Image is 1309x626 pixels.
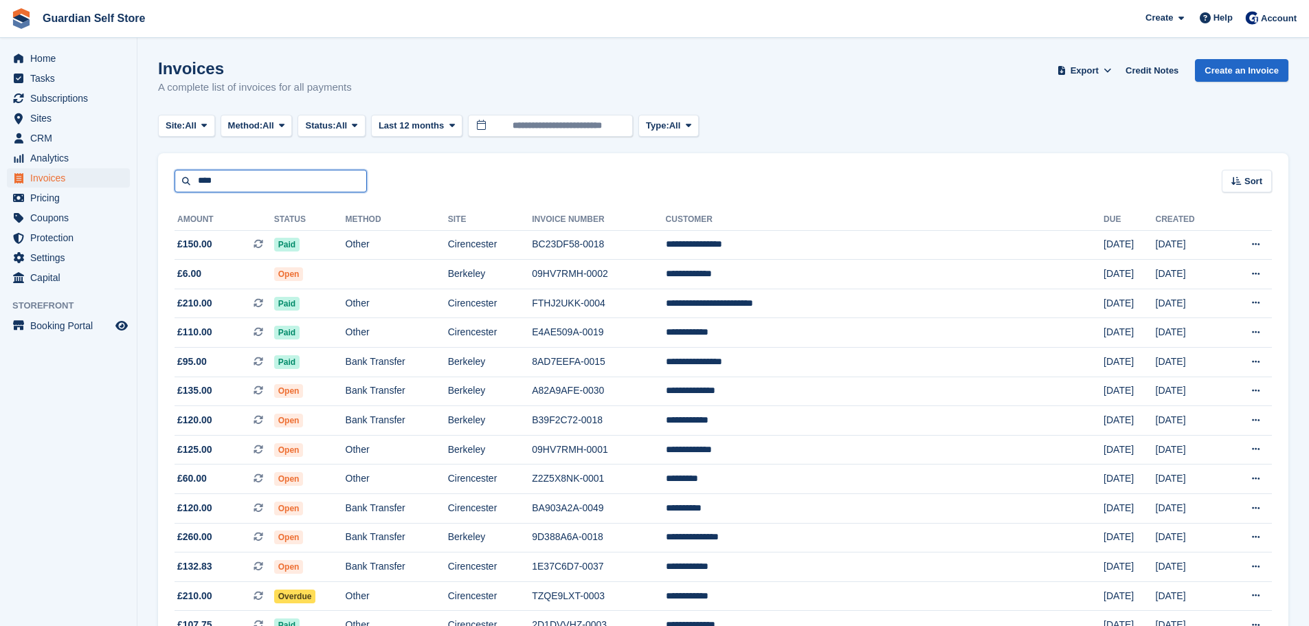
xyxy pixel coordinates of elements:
[11,8,32,29] img: stora-icon-8386f47178a22dfd0bd8f6a31ec36ba5ce8667c1dd55bd0f319d3a0aa187defe.svg
[30,228,113,247] span: Protection
[346,581,448,611] td: Other
[1104,260,1155,289] td: [DATE]
[274,355,300,369] span: Paid
[532,494,665,524] td: BA903A2A-0049
[177,530,212,544] span: £260.00
[346,230,448,260] td: Other
[274,472,304,486] span: Open
[1156,230,1223,260] td: [DATE]
[638,115,699,137] button: Type: All
[532,318,665,348] td: E4AE509A-0019
[274,443,304,457] span: Open
[346,289,448,318] td: Other
[1156,348,1223,377] td: [DATE]
[371,115,462,137] button: Last 12 months
[228,119,263,133] span: Method:
[1244,175,1262,188] span: Sort
[7,69,130,88] a: menu
[274,297,300,311] span: Paid
[37,7,150,30] a: Guardian Self Store
[177,559,212,574] span: £132.83
[7,109,130,128] a: menu
[7,208,130,227] a: menu
[1261,12,1297,25] span: Account
[669,119,681,133] span: All
[532,581,665,611] td: TZQE9LXT-0003
[346,377,448,406] td: Bank Transfer
[274,560,304,574] span: Open
[1156,581,1223,611] td: [DATE]
[1071,64,1099,78] span: Export
[346,348,448,377] td: Bank Transfer
[274,502,304,515] span: Open
[1156,465,1223,494] td: [DATE]
[177,325,212,339] span: £110.00
[274,209,346,231] th: Status
[30,248,113,267] span: Settings
[30,89,113,108] span: Subscriptions
[7,168,130,188] a: menu
[448,406,533,436] td: Berkeley
[532,348,665,377] td: 8AD7EEFA-0015
[336,119,348,133] span: All
[262,119,274,133] span: All
[448,435,533,465] td: Berkeley
[1054,59,1115,82] button: Export
[1156,435,1223,465] td: [DATE]
[158,115,215,137] button: Site: All
[177,383,212,398] span: £135.00
[30,148,113,168] span: Analytics
[1156,494,1223,524] td: [DATE]
[532,465,665,494] td: Z2Z5X8NK-0001
[1120,59,1184,82] a: Credit Notes
[346,552,448,582] td: Bank Transfer
[7,148,130,168] a: menu
[346,406,448,436] td: Bank Transfer
[12,299,137,313] span: Storefront
[532,406,665,436] td: B39F2C72-0018
[7,188,130,208] a: menu
[30,109,113,128] span: Sites
[158,59,352,78] h1: Invoices
[646,119,669,133] span: Type:
[274,384,304,398] span: Open
[448,465,533,494] td: Cirencester
[1104,465,1155,494] td: [DATE]
[274,590,316,603] span: Overdue
[1104,348,1155,377] td: [DATE]
[532,260,665,289] td: 09HV7RMH-0002
[1104,494,1155,524] td: [DATE]
[1245,11,1259,25] img: Tom Scott
[274,530,304,544] span: Open
[7,268,130,287] a: menu
[448,289,533,318] td: Cirencester
[158,80,352,96] p: A complete list of invoices for all payments
[346,209,448,231] th: Method
[1104,406,1155,436] td: [DATE]
[274,326,300,339] span: Paid
[30,49,113,68] span: Home
[1104,318,1155,348] td: [DATE]
[532,209,665,231] th: Invoice Number
[448,209,533,231] th: Site
[113,317,130,334] a: Preview store
[30,208,113,227] span: Coupons
[274,238,300,251] span: Paid
[298,115,365,137] button: Status: All
[1145,11,1173,25] span: Create
[1156,523,1223,552] td: [DATE]
[30,69,113,88] span: Tasks
[166,119,185,133] span: Site:
[274,414,304,427] span: Open
[448,523,533,552] td: Berkeley
[30,168,113,188] span: Invoices
[448,318,533,348] td: Cirencester
[177,413,212,427] span: £120.00
[1156,209,1223,231] th: Created
[532,435,665,465] td: 09HV7RMH-0001
[379,119,444,133] span: Last 12 months
[532,289,665,318] td: FTHJ2UKK-0004
[1104,230,1155,260] td: [DATE]
[221,115,293,137] button: Method: All
[7,228,130,247] a: menu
